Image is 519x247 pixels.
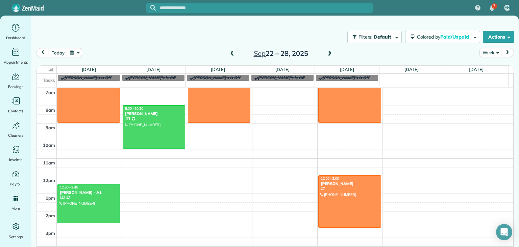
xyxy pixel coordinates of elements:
span: Default [374,34,392,40]
span: 12:00 - 3:00 [321,176,339,181]
span: Invoices [9,156,23,163]
span: Sep [254,49,266,58]
a: [DATE] [211,67,225,72]
button: Colored byPaid/Unpaid [405,31,480,43]
a: [DATE] [275,67,290,72]
a: [DATE] [404,67,419,72]
span: 10am [43,142,55,148]
a: [DATE] [469,67,484,72]
span: 8:00 - 10:30 [125,106,143,111]
span: Appointments [4,59,28,66]
span: 7 [493,3,495,9]
span: 9am [46,125,55,130]
span: MH [504,5,510,10]
button: Filters: Default [347,31,402,43]
span: [PERSON_NAME]'s is Off [64,75,111,80]
span: Paid/Unpaid [440,34,470,40]
span: 1pm [46,195,55,201]
button: next [501,48,514,57]
div: [PERSON_NAME] [320,181,379,186]
span: More [11,205,20,212]
a: Invoices [3,144,29,163]
a: [DATE] [146,67,161,72]
span: 11am [43,160,55,165]
a: Dashboard [3,22,29,41]
span: 2pm [46,213,55,218]
a: Bookings [3,71,29,90]
span: 7am [46,90,55,95]
span: Contacts [8,108,23,114]
span: 8am [46,107,55,113]
button: Focus search [146,5,156,10]
span: [PERSON_NAME]'s is Off [193,75,240,80]
span: 12:30 - 2:45 [60,185,78,189]
a: Contacts [3,95,29,114]
a: [DATE] [340,67,354,72]
span: 12pm [43,178,55,183]
button: Week [479,48,501,57]
button: Actions [483,31,514,43]
span: Settings [9,233,23,240]
span: 3pm [46,230,55,236]
span: Cleaners [8,132,23,139]
h2: 22 – 28, 2025 [239,50,323,57]
span: Payroll [10,181,22,187]
svg: Focus search [150,5,156,10]
a: Settings [3,221,29,240]
span: Filters: [359,34,373,40]
a: Payroll [3,169,29,187]
span: [PERSON_NAME]'s is Off [322,75,369,80]
span: [PERSON_NAME]'s is Off [258,75,304,80]
a: Filters: Default [344,31,402,43]
span: Bookings [8,83,24,90]
span: Dashboard [6,35,25,41]
a: [DATE] [82,67,96,72]
div: Open Intercom Messenger [496,224,512,240]
button: prev [36,48,49,57]
span: Colored by [417,34,471,40]
a: Cleaners [3,120,29,139]
div: 7 unread notifications [485,1,499,16]
button: today [49,48,67,57]
span: [PERSON_NAME]'s is Off [129,75,175,80]
a: Appointments [3,47,29,66]
div: [PERSON_NAME] - A1 [59,190,118,195]
div: [PERSON_NAME] [125,111,183,116]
